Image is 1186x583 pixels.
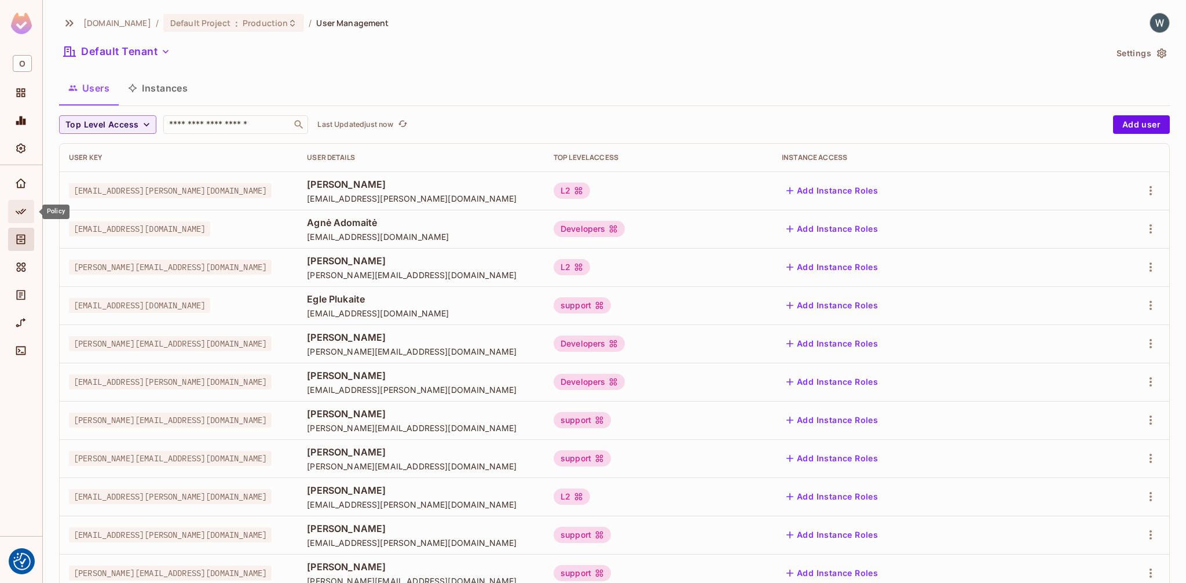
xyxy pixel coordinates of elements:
span: [PERSON_NAME][EMAIL_ADDRESS][DOMAIN_NAME] [307,346,535,357]
span: Default Project [170,17,230,28]
span: [PERSON_NAME][EMAIL_ADDRESS][DOMAIN_NAME] [307,422,535,433]
button: Add Instance Roles [782,181,883,200]
div: Policy [8,200,34,223]
span: [EMAIL_ADDRESS][PERSON_NAME][DOMAIN_NAME] [307,499,535,510]
div: Elements [8,256,34,279]
span: Click to refresh data [393,118,409,132]
img: Revisit consent button [13,553,31,570]
div: Policy [42,205,69,219]
span: [PERSON_NAME][EMAIL_ADDRESS][DOMAIN_NAME] [307,461,535,472]
li: / [309,17,312,28]
span: User Management [316,17,389,28]
button: Top Level Access [59,115,156,134]
p: Last Updated just now [317,120,393,129]
img: Web Team [1150,13,1169,32]
span: the active workspace [83,17,151,28]
span: Agnė Adomaitė [307,216,535,229]
div: L2 [554,259,590,275]
button: Add Instance Roles [782,449,883,468]
span: [EMAIL_ADDRESS][PERSON_NAME][DOMAIN_NAME] [69,374,272,389]
button: refresh [396,118,409,132]
div: support [554,297,611,314]
button: Users [59,74,119,103]
div: Directory [8,228,34,251]
span: : [235,19,239,28]
span: [PERSON_NAME] [307,178,535,191]
span: [EMAIL_ADDRESS][PERSON_NAME][DOMAIN_NAME] [307,384,535,395]
div: Developers [554,221,625,237]
button: Add Instance Roles [782,373,883,391]
span: [PERSON_NAME][EMAIL_ADDRESS][DOMAIN_NAME] [69,566,272,581]
button: Instances [119,74,197,103]
span: [PERSON_NAME] [307,407,535,420]
span: [PERSON_NAME][EMAIL_ADDRESS][DOMAIN_NAME] [69,451,272,466]
div: Developers [554,374,625,390]
div: Home [8,172,34,195]
button: Add Instance Roles [782,296,883,315]
span: [PERSON_NAME] [307,560,535,573]
span: [PERSON_NAME][EMAIL_ADDRESS][DOMAIN_NAME] [69,336,272,351]
button: Add Instance Roles [782,220,883,238]
div: Top Level Access [554,153,763,162]
div: Projects [8,81,34,104]
div: support [554,450,611,467]
div: User Details [307,153,535,162]
div: Instance Access [782,153,1066,162]
span: [EMAIL_ADDRESS][DOMAIN_NAME] [69,298,210,313]
button: Consent Preferences [13,553,31,570]
div: Developers [554,336,625,352]
div: L2 [554,183,590,199]
span: [EMAIL_ADDRESS][PERSON_NAME][DOMAIN_NAME] [307,193,535,204]
div: URL Mapping [8,311,34,334]
span: [PERSON_NAME] [307,369,535,382]
button: Add Instance Roles [782,411,883,429]
span: [PERSON_NAME] [307,522,535,535]
span: [EMAIL_ADDRESS][DOMAIN_NAME] [307,308,535,319]
div: Settings [8,137,34,160]
span: Top Level Access [65,118,138,132]
button: Add Instance Roles [782,564,883,582]
div: support [554,527,611,543]
button: Default Tenant [59,42,175,61]
button: Add Instance Roles [782,258,883,276]
span: [PERSON_NAME] [307,484,535,497]
div: User Key [69,153,288,162]
div: Help & Updates [8,546,34,569]
span: [PERSON_NAME] [307,446,535,458]
li: / [156,17,159,28]
button: Add Instance Roles [782,526,883,544]
button: Add Instance Roles [782,334,883,353]
span: [EMAIL_ADDRESS][PERSON_NAME][DOMAIN_NAME] [69,527,272,542]
div: L2 [554,489,590,505]
div: support [554,565,611,581]
span: [PERSON_NAME] [307,254,535,267]
span: [PERSON_NAME] [307,331,535,344]
img: SReyMgAAAABJRU5ErkJggg== [11,13,32,34]
span: Production [243,17,288,28]
span: [EMAIL_ADDRESS][PERSON_NAME][DOMAIN_NAME] [69,489,272,504]
div: Monitoring [8,109,34,132]
span: [PERSON_NAME][EMAIL_ADDRESS][DOMAIN_NAME] [69,413,272,428]
span: [EMAIL_ADDRESS][PERSON_NAME][DOMAIN_NAME] [307,537,535,548]
span: Egle Plukaite [307,293,535,305]
span: [EMAIL_ADDRESS][PERSON_NAME][DOMAIN_NAME] [69,183,272,198]
span: [PERSON_NAME][EMAIL_ADDRESS][DOMAIN_NAME] [69,260,272,275]
div: Workspace: oxylabs.io [8,50,34,76]
button: Add Instance Roles [782,487,883,506]
div: Audit Log [8,283,34,307]
button: Settings [1112,44,1170,63]
div: support [554,412,611,428]
button: Add user [1113,115,1170,134]
span: [EMAIL_ADDRESS][DOMAIN_NAME] [307,231,535,242]
span: refresh [398,119,408,130]
div: Connect [8,339,34,362]
span: O [13,55,32,72]
span: [PERSON_NAME][EMAIL_ADDRESS][DOMAIN_NAME] [307,269,535,280]
span: [EMAIL_ADDRESS][DOMAIN_NAME] [69,221,210,236]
